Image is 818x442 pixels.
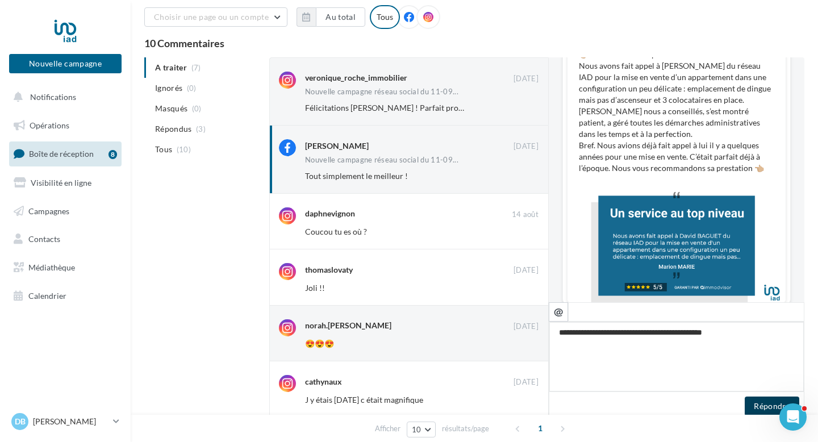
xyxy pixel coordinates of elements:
span: Campagnes [28,206,69,215]
span: Nouvelle campagne réseau social du 11-09... [305,88,458,95]
div: daphnevignon [305,208,355,219]
a: Campagnes [7,199,124,223]
span: Répondus [155,123,192,135]
span: Calendrier [28,291,66,301]
button: Choisir une page ou un compte [144,7,287,27]
a: Boîte de réception8 [7,141,124,166]
span: Opérations [30,120,69,130]
a: Calendrier [7,284,124,308]
span: Tout simplement le meilleur ! [305,171,408,181]
button: Au total [316,7,365,27]
span: [DATE] [514,322,539,332]
span: Notifications [30,92,76,102]
a: Visibilité en ligne [7,171,124,195]
span: [DATE] [514,265,539,276]
p: [PERSON_NAME] [33,416,108,427]
div: 8 [108,150,117,159]
div: thomaslovaty [305,264,353,276]
span: DB [15,416,26,427]
a: Contacts [7,227,124,251]
div: cathynaux [305,376,342,387]
button: Répondre [745,397,799,416]
span: Afficher [375,423,400,434]
div: veronique_roche_immobilier [305,72,407,84]
span: 14 août [512,210,539,220]
button: @ [549,302,568,322]
span: Nouvelle campagne réseau social du 11-09... [305,156,458,164]
span: Boîte de réception [29,149,94,159]
span: Choisir une page ou un compte [154,12,269,22]
span: Coucou tu es où ? [305,227,367,236]
span: Masqués [155,103,187,114]
span: [DATE] [514,377,539,387]
a: Opérations [7,114,124,137]
div: 10 Commentaires [144,38,804,48]
span: 😍😍😍 [305,339,334,348]
span: Visibilité en ligne [31,178,91,187]
button: Au total [297,7,365,27]
span: (0) [187,84,197,93]
button: Nouvelle campagne [9,54,122,73]
a: DB [PERSON_NAME] [9,411,122,432]
span: [DATE] [514,74,539,84]
a: Médiathèque [7,256,124,280]
i: @ [554,306,564,316]
span: (0) [192,104,202,113]
button: 10 [407,422,436,437]
div: Tous [370,5,400,29]
span: Ignorés [155,82,182,94]
span: (10) [177,145,191,154]
iframe: Intercom live chat [779,403,807,431]
span: Contacts [28,234,60,244]
span: 1 [531,419,549,437]
span: J y étais [DATE] c était magnifique [305,395,423,405]
span: Médiathèque [28,262,75,272]
span: 10 [412,425,421,434]
span: [DATE] [514,141,539,152]
span: Joli !! [305,283,325,293]
span: Tous [155,144,172,155]
div: [PERSON_NAME] [305,140,369,152]
span: Félicitations [PERSON_NAME] ! Parfait professionnalisme 👏 [305,103,522,112]
span: (3) [196,124,206,134]
span: résultats/page [442,423,489,434]
div: norah.[PERSON_NAME] [305,320,391,331]
button: Notifications [7,85,119,109]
